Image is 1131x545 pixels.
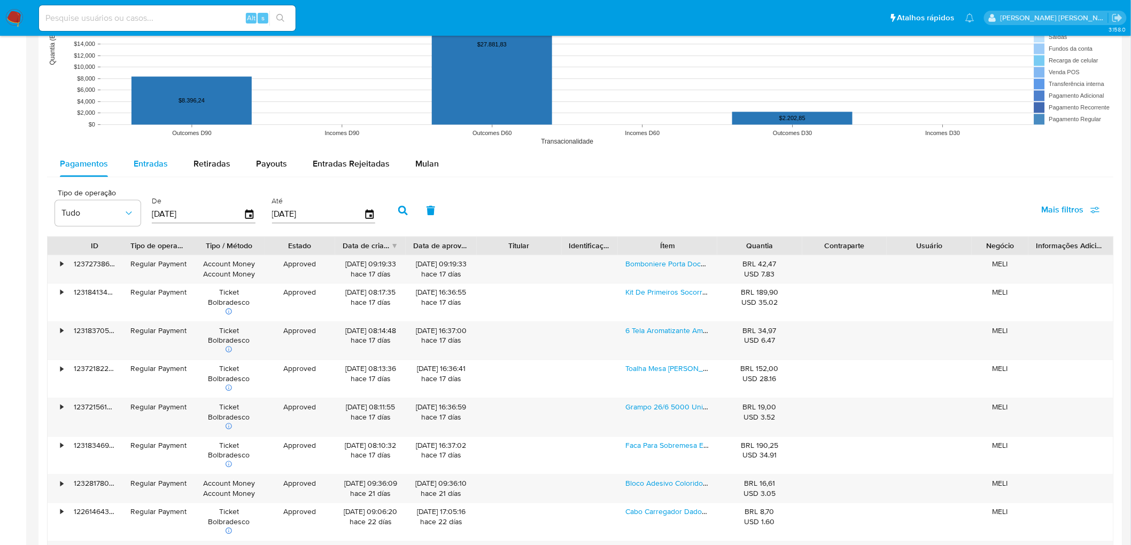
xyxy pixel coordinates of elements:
[269,11,291,26] button: search-icon
[261,13,265,23] span: s
[1112,12,1123,23] a: Sair
[247,13,255,23] span: Alt
[897,12,955,23] span: Atalhos rápidos
[39,11,296,25] input: Pesquise usuários ou casos...
[1001,13,1109,23] p: marcos.ferreira@mercadopago.com.br
[965,13,974,22] a: Notificações
[1109,25,1126,34] span: 3.158.0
